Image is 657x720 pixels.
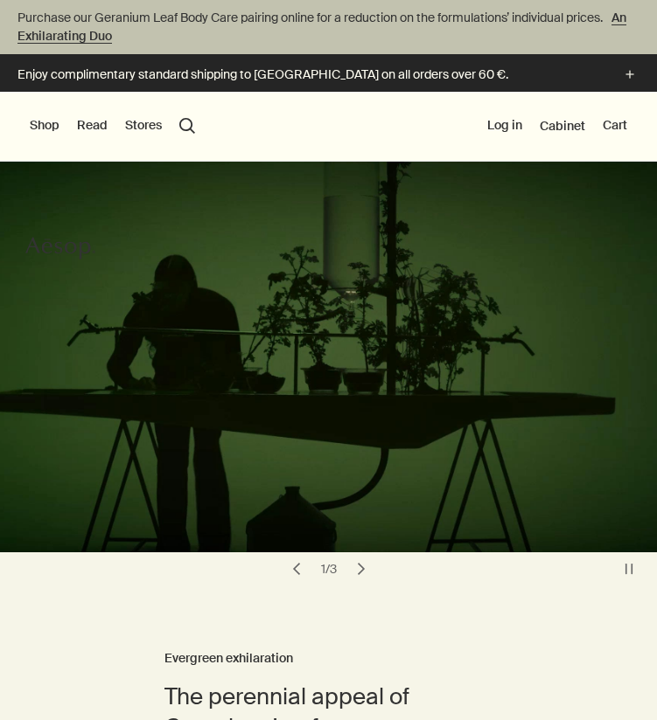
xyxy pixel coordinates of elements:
[17,8,626,45] a: An Exhilarating Duo
[77,117,108,135] button: Read
[17,65,640,85] button: Enjoy complimentary standard shipping to [GEOGRAPHIC_DATA] on all orders over 60 €.
[603,117,627,135] button: Cart
[617,557,641,581] button: pause
[284,557,309,581] button: previous slide
[25,235,95,266] a: Aesop
[316,561,342,577] div: 1 / 3
[487,117,522,135] button: Log in
[17,9,640,45] p: Purchase our Geranium Leaf Body Care pairing online for a reduction on the formulations’ individu...
[179,118,195,134] button: Open search
[487,92,627,162] nav: supplementary
[125,117,162,135] button: Stores
[30,92,195,162] nav: primary
[30,117,59,135] button: Shop
[25,235,95,261] svg: Aesop
[540,118,585,134] a: Cabinet
[164,648,493,669] h3: Evergreen exhilaration
[349,557,374,581] button: next slide
[17,66,603,84] p: Enjoy complimentary standard shipping to [GEOGRAPHIC_DATA] on all orders over 60 €.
